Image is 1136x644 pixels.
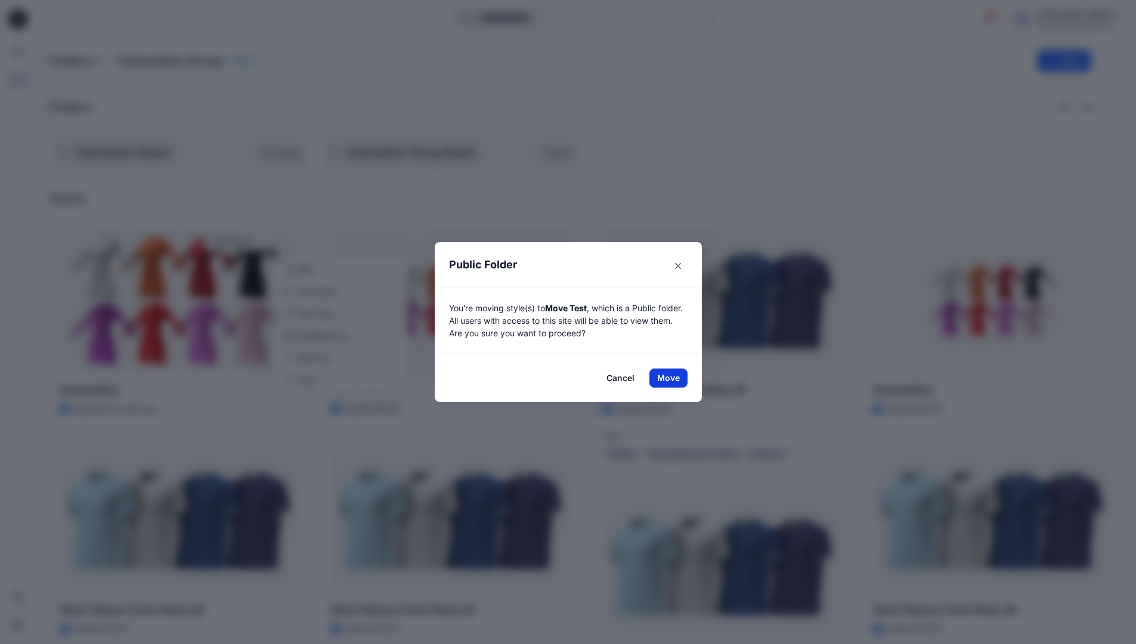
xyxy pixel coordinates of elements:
header: Public Folder [435,242,689,287]
p: You're moving style(s) to , which is a Public folder. All users with access to this site will be ... [449,302,688,339]
button: Cancel [599,369,642,388]
button: Move [649,369,688,388]
button: Close [668,256,688,275]
strong: Move Test [545,303,587,313]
